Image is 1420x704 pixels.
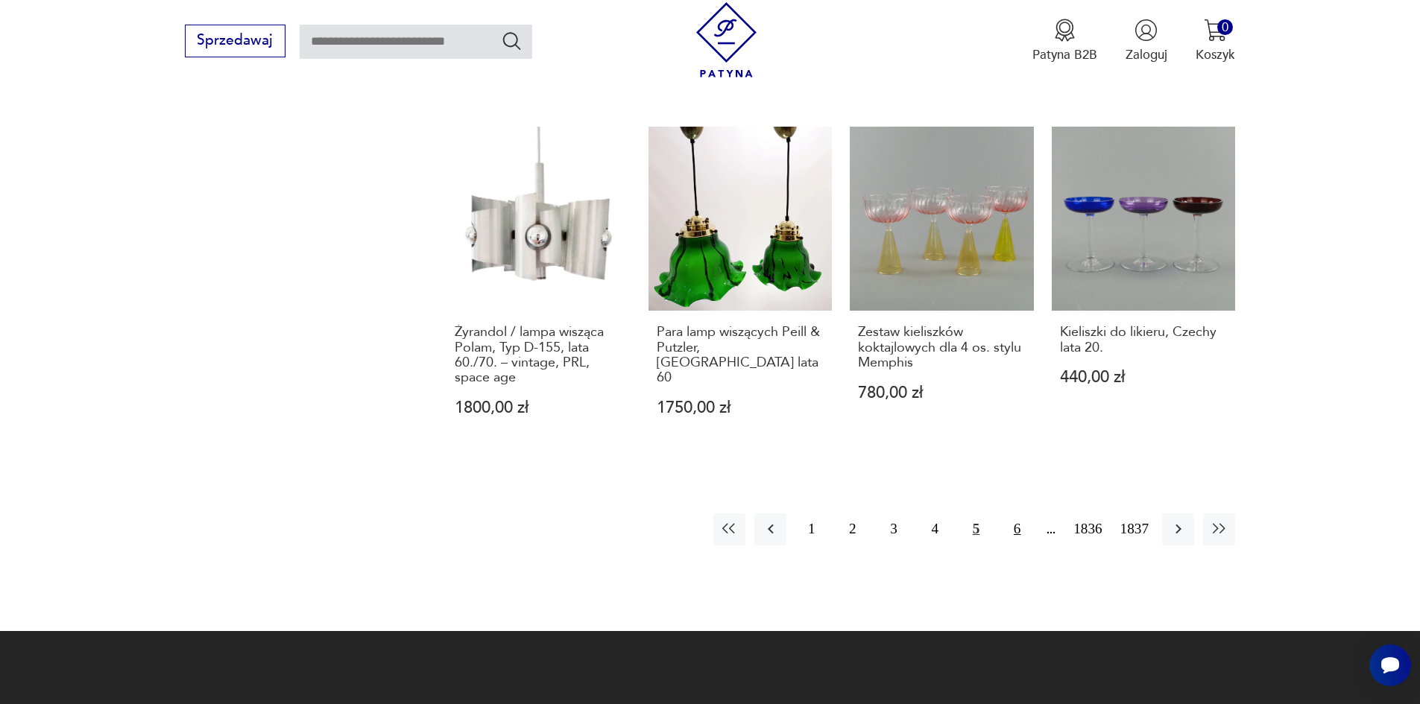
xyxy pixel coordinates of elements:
[877,513,909,545] button: 3
[689,2,764,77] img: Patyna - sklep z meblami i dekoracjami vintage
[1217,19,1233,35] div: 0
[1069,513,1106,545] button: 1836
[1126,46,1167,63] p: Zaloguj
[1032,46,1097,63] p: Patyna B2B
[455,325,622,386] h3: Żyrandol / lampa wisząca Polam, Typ D-155, lata 60./70. – vintage, PRL, space age
[501,30,523,51] button: Szukaj
[1135,19,1158,42] img: Ikonka użytkownika
[858,325,1026,370] h3: Zestaw kieliszków koktajlowych dla 4 os. stylu Memphis
[657,325,824,386] h3: Para lamp wiszących Peill & Putzler, [GEOGRAPHIC_DATA] lata 60
[455,400,622,416] p: 1800,00 zł
[919,513,951,545] button: 4
[649,127,833,450] a: Para lamp wiszących Peill & Putzler, Niemcy lata 60Para lamp wiszących Peill & Putzler, [GEOGRAPH...
[1060,370,1228,385] p: 440,00 zł
[1032,19,1097,63] a: Ikona medaluPatyna B2B
[1032,19,1097,63] button: Patyna B2B
[185,25,285,57] button: Sprzedawaj
[1053,19,1076,42] img: Ikona medalu
[850,127,1034,450] a: Zestaw kieliszków koktajlowych dla 4 os. stylu MemphisZestaw kieliszków koktajlowych dla 4 os. st...
[1126,19,1167,63] button: Zaloguj
[657,400,824,416] p: 1750,00 zł
[446,127,631,450] a: Żyrandol / lampa wisząca Polam, Typ D-155, lata 60./70. – vintage, PRL, space ageŻyrandol / lampa...
[1001,513,1033,545] button: 6
[795,513,827,545] button: 1
[858,385,1026,401] p: 780,00 zł
[1052,127,1236,450] a: Kieliszki do likieru, Czechy lata 20.Kieliszki do likieru, Czechy lata 20.440,00 zł
[1060,325,1228,355] h3: Kieliszki do likieru, Czechy lata 20.
[960,513,992,545] button: 5
[1196,19,1235,63] button: 0Koszyk
[836,513,868,545] button: 2
[1116,513,1153,545] button: 1837
[1369,644,1411,686] iframe: Smartsupp widget button
[185,36,285,48] a: Sprzedawaj
[1196,46,1235,63] p: Koszyk
[1204,19,1227,42] img: Ikona koszyka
